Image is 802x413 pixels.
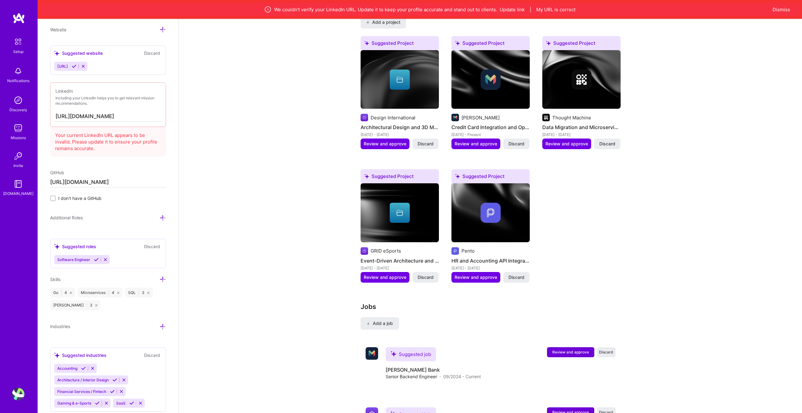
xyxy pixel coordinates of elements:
[443,373,481,380] span: 09/2024 - Current
[361,139,409,149] button: Review and approve
[542,50,621,109] img: cover
[508,274,524,280] span: Discard
[12,178,24,190] img: guide book
[12,388,24,400] img: User Avatar
[773,6,790,13] button: Dismiss
[481,70,501,90] img: Company logo
[72,64,76,69] i: Accept
[386,347,436,361] div: Suggested job
[367,320,393,327] span: Add a job
[455,41,460,45] i: icon SuggestedTeams
[138,401,143,405] i: Reject
[451,183,530,242] img: cover
[594,139,620,149] button: Discard
[13,48,23,55] div: Setup
[361,131,439,138] div: [DATE] - [DATE]
[364,174,369,179] i: icon SuggestedTeams
[366,21,369,24] i: icon PlusBlack
[367,322,370,326] i: icon PlusBlack
[57,257,90,262] span: Software Engineer
[81,64,86,69] i: Reject
[552,349,589,355] span: Review and approve
[361,50,439,109] img: cover
[9,107,27,113] div: Discovery
[112,378,117,382] i: Accept
[13,13,25,24] img: logo
[142,352,162,359] button: Discard
[50,277,60,282] span: Skills
[12,35,25,48] img: setup
[10,388,26,400] a: User Avatar
[451,272,500,283] button: Review and approve
[94,257,99,262] i: Accept
[57,366,77,371] span: Accounting
[371,248,401,254] div: GRID eSports
[54,51,60,56] i: icon SuggestedTeams
[12,150,24,162] img: Invite
[366,347,378,360] img: Company logo
[542,123,621,131] h4: Data Migration and Microservices Development
[142,243,162,250] button: Discard
[364,141,406,147] span: Review and approve
[3,190,34,197] div: [DOMAIN_NAME]
[546,41,551,45] i: icon SuggestedTeams
[418,274,434,280] span: Discard
[542,36,621,53] div: Suggested Project
[70,292,72,294] i: icon Close
[361,123,439,131] h4: Architectural Design and 3D Modeling
[451,139,500,149] button: Review and approve
[81,366,86,371] i: Accept
[451,114,459,121] img: Company logo
[129,401,134,405] i: Accept
[547,347,594,357] button: Review and approve
[50,300,101,310] div: [PERSON_NAME] 3
[371,114,415,121] div: Design International
[103,257,108,262] i: Reject
[12,94,24,107] img: discovery
[503,139,529,149] button: Discard
[13,162,23,169] div: Invite
[125,288,153,298] div: SQL 3
[117,292,119,294] i: icon Close
[361,36,439,53] div: Suggested Project
[7,77,29,84] div: Notifications
[451,247,459,255] img: Company logo
[361,183,439,242] img: cover
[142,50,162,57] button: Discard
[61,290,62,295] span: |
[451,50,530,109] img: cover
[461,114,500,121] div: [PERSON_NAME]
[542,139,591,149] button: Review and approve
[147,292,149,294] i: icon Close
[542,131,621,138] div: [DATE] - [DATE]
[116,401,126,405] span: SaaS
[451,265,530,271] div: [DATE] - [DATE]
[571,70,591,90] img: Company logo
[536,6,575,13] button: My URL is correct
[12,122,24,134] img: teamwork
[50,288,75,298] div: Go 4
[508,141,524,147] span: Discard
[122,378,126,382] i: Reject
[500,6,525,13] button: Update link
[78,288,122,298] div: Microservices 4
[418,141,434,147] span: Discard
[50,27,66,32] span: Website
[11,134,26,141] div: Missions
[440,373,441,380] span: ·
[119,389,124,394] i: Reject
[530,6,531,13] span: |
[545,141,588,147] span: Review and approve
[361,303,621,311] h3: Jobs
[55,88,73,94] span: LinkedIn
[361,265,439,271] div: [DATE] - [DATE]
[50,324,70,329] span: Industries
[12,65,24,77] img: bell
[108,290,109,295] span: |
[57,64,68,69] span: [URL]
[54,50,103,56] div: Suggested website
[70,6,769,13] div: We couldn’t verify your LinkedIn URL. Update it to keep your profile accurate and stand out to cl...
[50,215,83,220] span: Additional Roles
[95,401,100,405] i: Accept
[57,389,106,394] span: Financial Services / Fintech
